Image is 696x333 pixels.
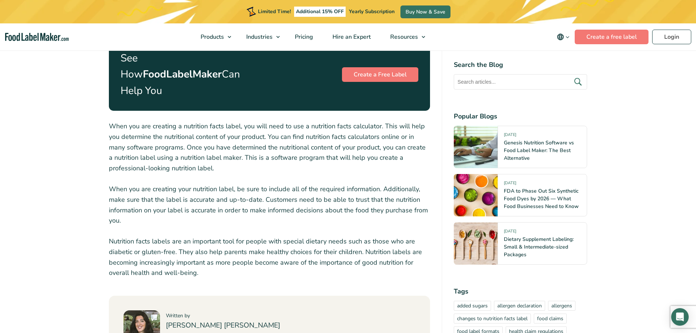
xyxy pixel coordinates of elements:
[244,33,273,41] span: Industries
[237,23,284,50] a: Industries
[349,8,395,15] span: Yearly Subscription
[575,30,649,44] a: Create a free label
[381,23,429,50] a: Resources
[548,301,575,311] a: allergens
[504,139,574,162] a: Genesis Nutrition Software vs Food Label Maker: The Best Alternative
[121,50,248,99] p: See How Can Help You
[494,301,545,311] a: allergen declaration
[454,74,587,90] input: Search articles...
[285,23,321,50] a: Pricing
[109,184,430,226] p: When you are creating your nutrition label, be sure to include all of the required information. A...
[323,23,379,50] a: Hire an Expert
[504,228,516,237] span: [DATE]
[504,132,516,140] span: [DATE]
[258,8,291,15] span: Limited Time!
[504,188,579,210] a: FDA to Phase Out Six Synthetic Food Dyes by 2026 — What Food Businesses Need to Know
[454,111,587,121] h4: Popular Blogs
[454,314,531,323] a: changes to nutrition facts label
[166,312,190,319] span: Written by
[294,7,346,17] span: Additional 15% OFF
[504,180,516,189] span: [DATE]
[504,236,574,258] a: Dietary Supplement Labeling: Small & Intermediate-sized Packages
[400,5,450,18] a: Buy Now & Save
[342,67,418,82] a: Create a Free Label
[191,23,235,50] a: Products
[388,33,419,41] span: Resources
[109,236,430,278] p: Nutrition facts labels are an important tool for people with special dietary needs such as those ...
[143,67,222,81] strong: FoodLabelMaker
[671,308,689,326] div: Open Intercom Messenger
[652,30,691,44] a: Login
[534,314,567,323] a: food claims
[454,301,491,311] a: added sugars
[109,121,430,174] p: When you are creating a nutrition facts label, you will need to use a nutrition facts calculator....
[166,320,416,331] h4: [PERSON_NAME] [PERSON_NAME]
[454,60,587,70] h4: Search the Blog
[330,33,372,41] span: Hire an Expert
[293,33,314,41] span: Pricing
[198,33,225,41] span: Products
[454,287,587,296] h4: Tags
